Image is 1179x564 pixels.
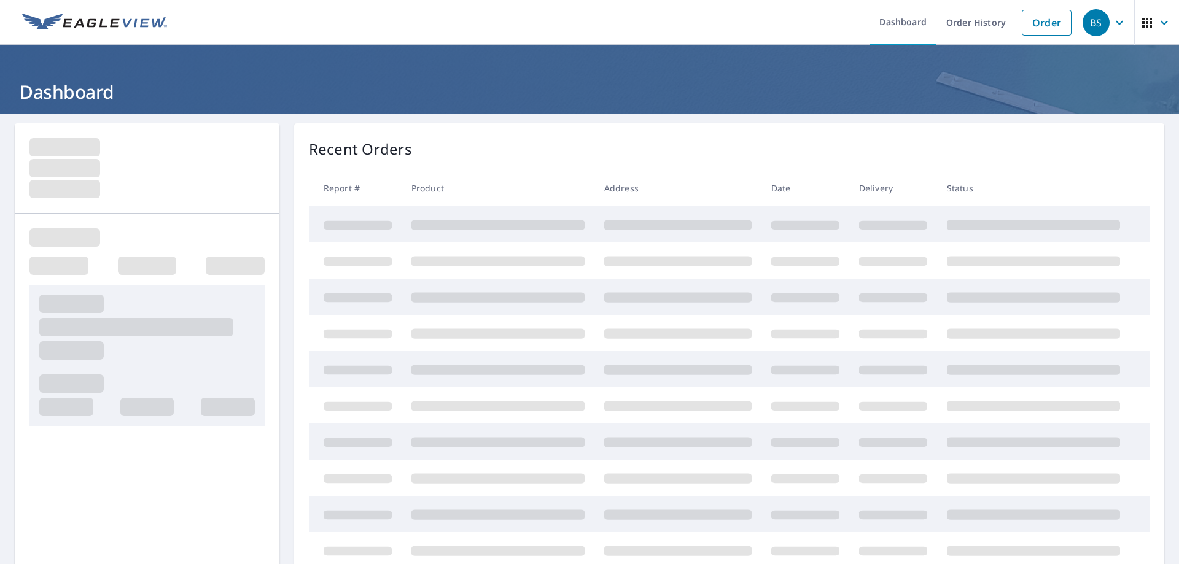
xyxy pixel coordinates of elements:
th: Delivery [849,170,937,206]
th: Date [761,170,849,206]
th: Report # [309,170,402,206]
a: Order [1022,10,1072,36]
th: Address [594,170,761,206]
h1: Dashboard [15,79,1164,104]
div: BS [1083,9,1110,36]
th: Status [937,170,1130,206]
img: EV Logo [22,14,167,32]
th: Product [402,170,594,206]
p: Recent Orders [309,138,412,160]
